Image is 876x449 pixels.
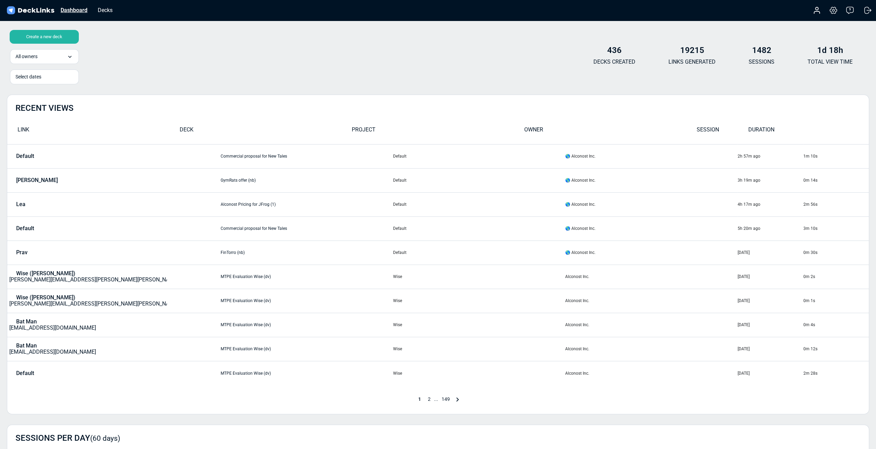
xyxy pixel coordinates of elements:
[16,370,34,376] p: Default
[16,343,37,349] p: Bat Man
[352,126,524,138] div: PROJECT
[16,295,75,301] p: Wise ([PERSON_NAME])
[8,249,167,256] a: Prav
[221,202,276,207] a: Alconost Pricing for JFrog (1)
[738,225,803,232] div: 5h 20m ago
[94,6,116,14] div: Decks
[738,153,803,159] div: 2h 57m ago
[16,153,34,159] p: Default
[221,298,271,303] a: MTPE Evaluation Wise (dv)
[221,371,271,376] a: MTPE Evaluation Wise (dv)
[565,265,737,289] td: Alconost Inc.
[8,319,167,331] a: Bat Man[EMAIL_ADDRESS][DOMAIN_NAME]
[16,319,37,325] p: Bat Man
[668,58,716,66] p: LINKS GENERATED
[748,126,800,138] div: DURATION
[738,201,803,207] div: 4h 17m ago
[16,249,28,256] p: Prav
[8,153,167,159] a: Default
[393,265,565,289] td: Wise
[803,225,868,232] div: 3m 10s
[16,270,75,277] p: Wise ([PERSON_NAME])
[221,250,245,255] a: FinTorro (nb)
[6,6,55,15] img: DeckLinks
[393,361,565,385] td: Wise
[8,343,167,355] a: Bat Man[EMAIL_ADDRESS][DOMAIN_NAME]
[393,240,565,265] td: Default
[8,270,167,283] a: Wise ([PERSON_NAME])[PERSON_NAME][EMAIL_ADDRESS][PERSON_NAME][PERSON_NAME][DOMAIN_NAME]
[15,73,73,81] div: Select dates
[565,240,737,265] td: 🌎 Alconost Inc.
[438,396,453,402] span: 149
[180,126,352,138] div: DECK
[7,126,180,138] div: LINK
[16,201,25,207] p: Lea
[393,144,565,168] td: Default
[90,434,120,442] small: (60 days)
[607,45,622,55] b: 436
[221,322,271,327] a: MTPE Evaluation Wise (dv)
[9,270,220,283] div: [PERSON_NAME][EMAIL_ADDRESS][PERSON_NAME][PERSON_NAME][DOMAIN_NAME]
[221,178,256,183] a: GymRats offer (nb)
[15,103,74,113] h2: RECENT VIEWS
[749,58,774,66] p: SESSIONS
[803,201,868,207] div: 2m 56s
[393,337,565,361] td: Wise
[738,249,803,256] div: [DATE]
[221,226,287,231] a: Commercial proposal for New Tales
[8,370,167,376] a: Default
[9,319,96,331] div: [EMAIL_ADDRESS][DOMAIN_NAME]
[10,30,79,44] div: Create a new deck
[221,346,271,351] a: MTPE Evaluation Wise (dv)
[10,49,79,64] div: All owners
[738,346,803,352] div: [DATE]
[9,343,96,355] div: [EMAIL_ADDRESS][DOMAIN_NAME]
[565,168,737,192] td: 🌎 Alconost Inc.
[817,45,843,55] b: 1d 18h
[393,192,565,216] td: Default
[680,45,704,55] b: 19215
[696,126,748,138] div: SESSION
[393,289,565,313] td: Wise
[8,177,167,183] a: [PERSON_NAME]
[738,322,803,328] div: [DATE]
[593,58,635,66] p: DECKS CREATED
[15,433,120,443] h2: SESSIONS PER DAY
[221,274,271,279] a: MTPE Evaluation Wise (dv)
[434,396,438,402] span: ...
[393,216,565,240] td: Default
[8,225,167,232] a: Default
[738,298,803,304] div: [DATE]
[221,154,287,159] a: Commercial proposal for New Tales
[565,216,737,240] td: 🌎 Alconost Inc.
[393,313,565,337] td: Wise
[565,192,737,216] td: 🌎 Alconost Inc.
[524,126,697,138] div: OWNER
[8,295,167,307] a: Wise ([PERSON_NAME])[PERSON_NAME][EMAIL_ADDRESS][PERSON_NAME][PERSON_NAME][DOMAIN_NAME]
[738,274,803,280] div: [DATE]
[803,346,868,352] div: 0m 12s
[565,289,737,313] td: Alconost Inc.
[803,274,868,280] div: 0m 2s
[415,396,424,402] span: 1
[565,337,737,361] td: Alconost Inc.
[752,45,771,55] b: 1482
[393,168,565,192] td: Default
[16,225,34,232] p: Default
[9,295,220,307] div: [PERSON_NAME][EMAIL_ADDRESS][PERSON_NAME][PERSON_NAME][DOMAIN_NAME]
[738,370,803,376] div: [DATE]
[808,58,853,66] p: TOTAL VIEW TIME
[57,6,91,14] div: Dashboard
[8,201,167,207] a: Lea
[424,396,434,402] span: 2
[803,153,868,159] div: 1m 10s
[803,177,868,183] div: 0m 14s
[16,177,58,183] p: [PERSON_NAME]
[738,177,803,183] div: 3h 19m ago
[565,144,737,168] td: 🌎 Alconost Inc.
[565,361,737,385] td: Alconost Inc.
[803,298,868,304] div: 0m 1s
[803,249,868,256] div: 0m 30s
[803,322,868,328] div: 0m 4s
[803,370,868,376] div: 2m 28s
